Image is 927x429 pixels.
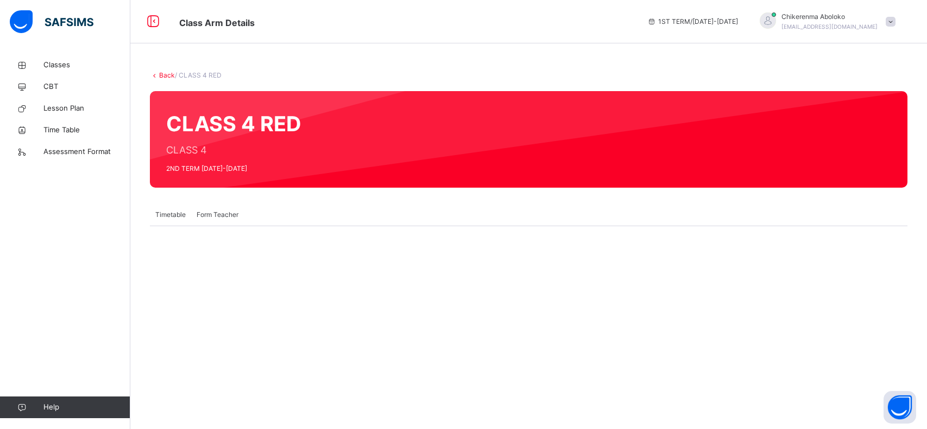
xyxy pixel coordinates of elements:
[884,391,916,424] button: Open asap
[43,81,130,92] span: CBT
[43,60,130,71] span: Classes
[155,210,186,220] span: Timetable
[749,12,901,31] div: ChikerenmaAboloko
[43,125,130,136] span: Time Table
[647,17,738,27] span: session/term information
[10,10,93,33] img: safsims
[43,103,130,114] span: Lesson Plan
[179,17,255,28] span: Class Arm Details
[781,12,878,22] span: Chikerenma Aboloko
[159,71,175,79] a: Back
[43,402,130,413] span: Help
[43,146,130,157] span: Assessment Format
[197,210,238,220] span: Form Teacher
[175,71,222,79] span: / CLASS 4 RED
[781,23,878,30] span: [EMAIL_ADDRESS][DOMAIN_NAME]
